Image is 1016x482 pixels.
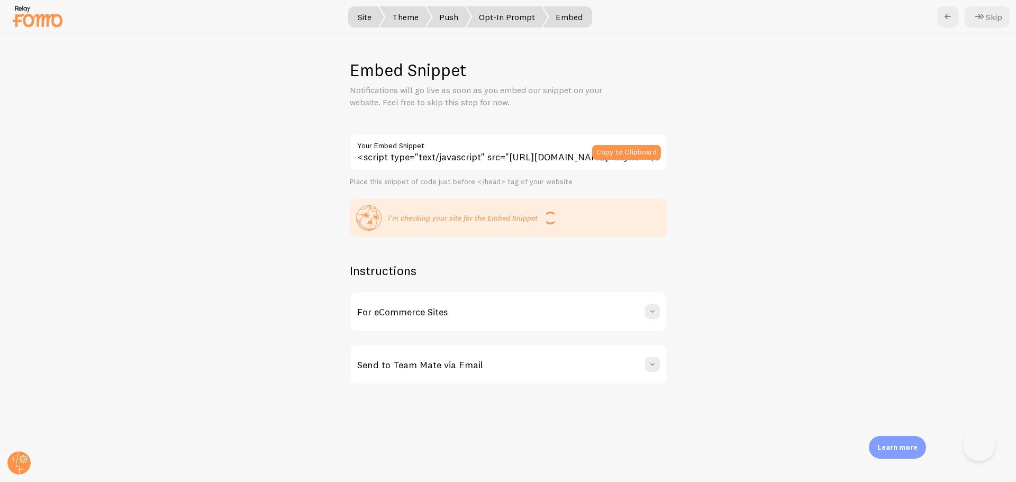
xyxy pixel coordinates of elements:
h3: For eCommerce Sites [357,306,448,318]
div: Learn more [869,436,926,459]
img: fomo-relay-logo-orange.svg [11,3,64,30]
iframe: Help Scout Beacon - Open [963,429,995,461]
p: I'm checking your site for the Embed Snippet [388,213,538,223]
p: Notifications will go live as soon as you embed our snippet on your website. Feel free to skip th... [350,84,604,108]
h1: Embed Snippet [350,59,667,81]
label: Your Embed Snippet [350,134,667,152]
button: Copy to Clipboard [592,145,661,160]
p: Learn more [877,442,918,452]
div: Place this snippet of code just before </head> tag of your website [350,177,667,187]
h3: Send to Team Mate via Email [357,359,483,371]
h2: Instructions [350,262,667,279]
